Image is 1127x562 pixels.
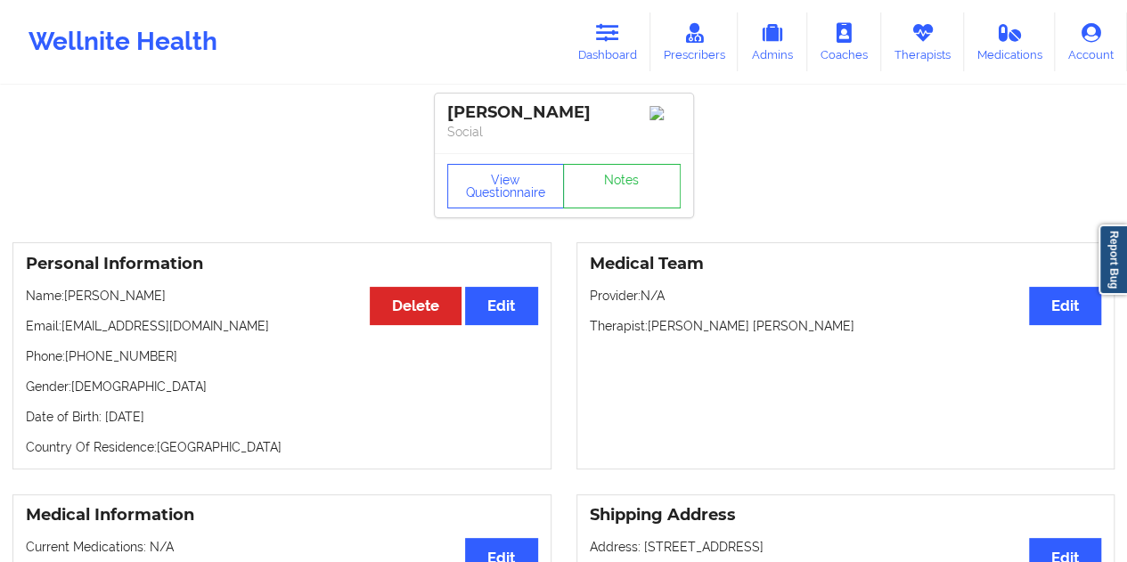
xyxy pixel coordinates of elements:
[447,164,565,208] button: View Questionnaire
[590,254,1102,274] h3: Medical Team
[563,164,681,208] a: Notes
[590,317,1102,335] p: Therapist: [PERSON_NAME] [PERSON_NAME]
[807,12,881,71] a: Coaches
[26,505,538,525] h3: Medical Information
[590,287,1102,305] p: Provider: N/A
[447,123,681,141] p: Social
[649,106,681,120] img: Image%2Fplaceholer-image.png
[565,12,650,71] a: Dashboard
[26,347,538,365] p: Phone: [PHONE_NUMBER]
[650,12,739,71] a: Prescribers
[881,12,964,71] a: Therapists
[1029,287,1101,325] button: Edit
[26,317,538,335] p: Email: [EMAIL_ADDRESS][DOMAIN_NAME]
[447,102,681,123] div: [PERSON_NAME]
[590,505,1102,525] h3: Shipping Address
[26,378,538,395] p: Gender: [DEMOGRAPHIC_DATA]
[26,254,538,274] h3: Personal Information
[1055,12,1127,71] a: Account
[26,538,538,556] p: Current Medications: N/A
[370,287,461,325] button: Delete
[26,408,538,426] p: Date of Birth: [DATE]
[1098,224,1127,295] a: Report Bug
[590,538,1102,556] p: Address: [STREET_ADDRESS]
[465,287,537,325] button: Edit
[738,12,807,71] a: Admins
[26,438,538,456] p: Country Of Residence: [GEOGRAPHIC_DATA]
[26,287,538,305] p: Name: [PERSON_NAME]
[964,12,1056,71] a: Medications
